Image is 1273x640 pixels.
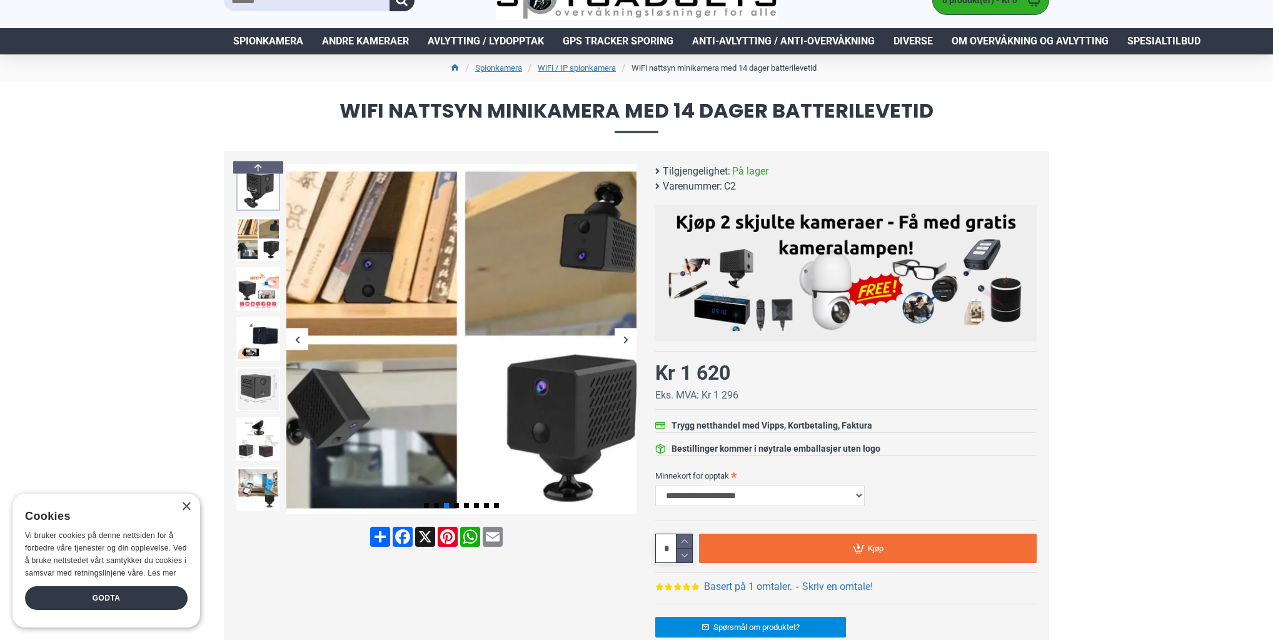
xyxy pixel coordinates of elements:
[481,527,504,547] a: Email
[322,34,409,49] span: Andre kameraer
[724,179,736,194] span: C2
[665,211,1027,331] img: Kjøp 2 skjulte kameraer – Få med gratis kameralampe!
[692,34,875,49] span: Anti-avlytting / Anti-overvåkning
[236,167,280,211] img: WiFi nattsyn minikamera med 14 dager batterilevetid - SpyGadgets.no
[25,503,179,530] div: Cookies
[655,465,1037,485] label: Minnekort for opptak
[952,34,1109,49] span: Om overvåkning og avlytting
[391,527,414,547] a: Facebook
[655,617,846,637] a: Spørsmål om produktet?
[563,34,673,49] span: GPS Tracker Sporing
[434,503,439,508] span: Go to slide 2
[236,317,280,361] img: WiFi nattsyn minikamera med 14 dager batterilevetid - SpyGadgets.no
[428,34,544,49] span: Avlytting / Lydopptak
[464,503,469,508] span: Go to slide 5
[1127,34,1200,49] span: Spesialtilbud
[286,164,636,514] img: WiFi nattsyn minikamera med 14 dager batterilevetid - SpyGadgets.no
[181,502,191,512] div: Close
[655,358,730,388] div: Kr 1 620
[494,503,499,508] span: Go to slide 8
[454,503,459,508] span: Go to slide 4
[884,28,942,54] a: Diverse
[868,544,883,552] span: Kjøp
[474,503,479,508] span: Go to slide 6
[484,503,489,508] span: Go to slide 7
[236,417,280,461] img: WiFi nattsyn minikamera med 14 dager batterilevetid - SpyGadgets.no
[802,579,873,594] a: Skriv en omtale!
[732,164,768,179] span: På lager
[236,367,280,411] img: WiFi nattsyn minikamera med 14 dager batterilevetid - SpyGadgets.no
[236,467,280,511] img: WiFi nattsyn minikamera med 14 dager batterilevetid - SpyGadgets.no
[418,28,553,54] a: Avlytting / Lydopptak
[553,28,683,54] a: GPS Tracker Sporing
[663,179,722,194] b: Varenummer:
[672,419,872,432] div: Trygg netthandel med Vipps, Kortbetaling, Faktura
[615,328,636,350] div: Next slide
[796,581,798,592] b: -
[25,531,187,577] span: Vi bruker cookies på denne nettsiden for å forbedre våre tjenester og din opplevelse. Ved å bruke...
[233,161,283,173] div: Previous slide
[414,527,436,547] a: X
[313,28,418,54] a: Andre kameraer
[236,267,280,311] img: WiFi nattsyn minikamera med 14 dager batterilevetid - SpyGadgets.no
[224,28,313,54] a: Spionkamera
[942,28,1118,54] a: Om overvåkning og avlytting
[683,28,884,54] a: Anti-avlytting / Anti-overvåkning
[444,503,449,508] span: Go to slide 3
[424,503,429,508] span: Go to slide 1
[148,569,176,577] a: Les mer, opens a new window
[538,62,616,74] a: WiFi / IP spionkamera
[436,527,459,547] a: Pinterest
[663,164,730,179] b: Tilgjengelighet:
[25,586,188,610] div: Godta
[224,101,1049,133] span: WiFi nattsyn minikamera med 14 dager batterilevetid
[286,328,308,350] div: Previous slide
[672,442,880,455] div: Bestillinger kommer i nøytrale emballasjer uten logo
[704,579,792,594] a: Basert på 1 omtaler.
[236,217,280,261] img: WiFi nattsyn minikamera med 14 dager batterilevetid - SpyGadgets.no
[893,34,933,49] span: Diverse
[233,34,303,49] span: Spionkamera
[459,527,481,547] a: WhatsApp
[1118,28,1210,54] a: Spesialtilbud
[475,62,522,74] a: Spionkamera
[369,527,391,547] a: Share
